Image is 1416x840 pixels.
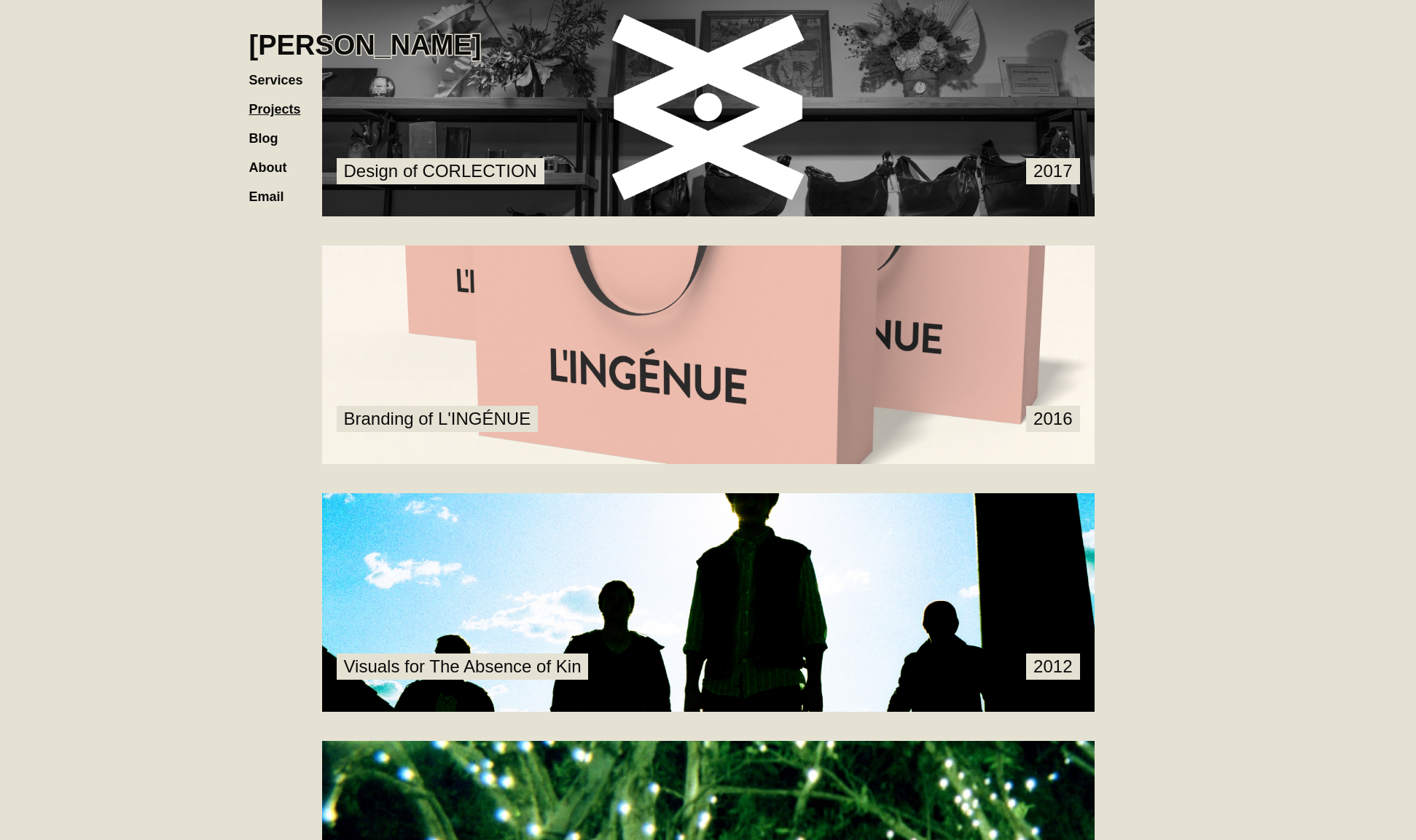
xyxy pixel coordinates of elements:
a: Email [249,175,299,204]
a: About [249,146,302,175]
a: Blog [249,117,293,146]
h1: [PERSON_NAME] [249,29,482,61]
a: Projects [249,87,316,117]
a: home [249,15,482,61]
a: Services [249,58,318,87]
